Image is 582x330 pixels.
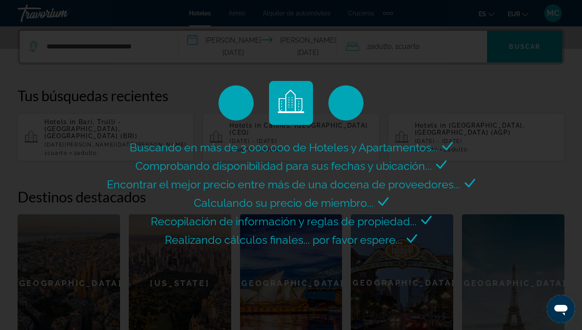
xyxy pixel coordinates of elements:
[151,215,417,228] span: Recopilación de información y reglas de propiedad...
[107,178,460,191] span: Encontrar el mejor precio entre más de una docena de proveedores...
[135,159,432,172] span: Comprobando disponibilidad para sus fechas y ubicación...
[130,141,438,154] span: Buscando en más de 3.000.000 de Hoteles y Apartamentos...
[165,233,402,246] span: Realizando cálculos finales... por favor espere...
[547,295,575,323] iframe: Botón para iniciar la ventana de mensajería
[194,196,374,209] span: Calculando su precio de miembro...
